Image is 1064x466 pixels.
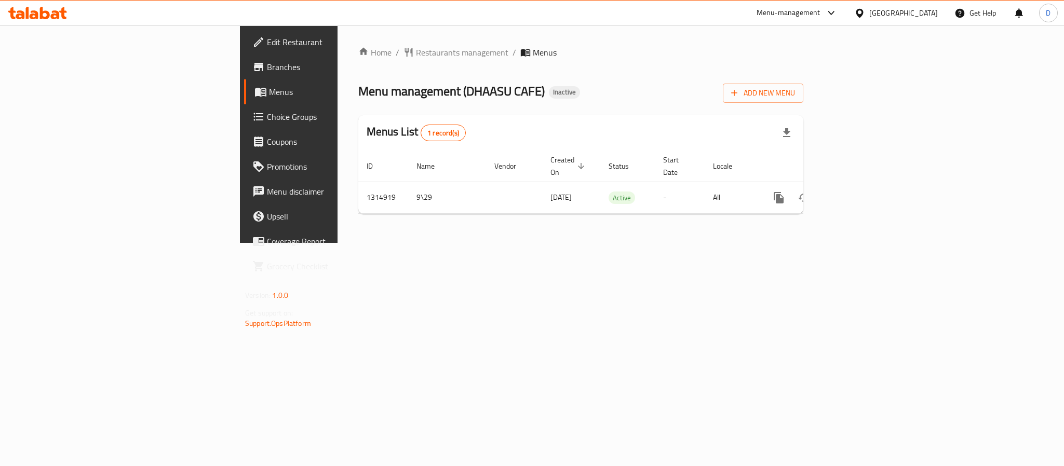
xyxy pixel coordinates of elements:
[513,46,516,59] li: /
[408,182,486,213] td: 9\29
[267,235,409,248] span: Coverage Report
[245,317,311,330] a: Support.OpsPlatform
[731,87,795,100] span: Add New Menu
[766,185,791,210] button: more
[244,229,417,254] a: Coverage Report
[550,154,588,179] span: Created On
[244,179,417,204] a: Menu disclaimer
[358,46,803,59] nav: breadcrumb
[244,254,417,279] a: Grocery Checklist
[244,204,417,229] a: Upsell
[245,289,271,302] span: Version:
[609,192,635,204] span: Active
[494,160,530,172] span: Vendor
[416,160,448,172] span: Name
[244,129,417,154] a: Coupons
[421,128,465,138] span: 1 record(s)
[609,160,642,172] span: Status
[267,61,409,73] span: Branches
[550,190,572,204] span: [DATE]
[869,7,938,19] div: [GEOGRAPHIC_DATA]
[663,154,692,179] span: Start Date
[791,185,816,210] button: Change Status
[272,289,288,302] span: 1.0.0
[267,210,409,223] span: Upsell
[367,160,386,172] span: ID
[267,36,409,48] span: Edit Restaurant
[549,86,580,99] div: Inactive
[267,260,409,272] span: Grocery Checklist
[774,120,799,145] div: Export file
[358,150,874,214] table: enhanced table
[421,125,466,141] div: Total records count
[533,46,557,59] span: Menus
[244,154,417,179] a: Promotions
[244,30,417,54] a: Edit Restaurant
[267,135,409,148] span: Coupons
[358,79,545,103] span: Menu management ( DHAASU CAFE )
[549,88,580,97] span: Inactive
[403,46,508,59] a: Restaurants management
[757,7,820,19] div: Menu-management
[267,160,409,173] span: Promotions
[713,160,746,172] span: Locale
[1046,7,1050,19] span: D
[244,54,417,79] a: Branches
[267,111,409,123] span: Choice Groups
[245,306,293,320] span: Get support on:
[705,182,758,213] td: All
[267,185,409,198] span: Menu disclaimer
[269,86,409,98] span: Menus
[244,104,417,129] a: Choice Groups
[758,150,874,182] th: Actions
[367,124,466,141] h2: Menus List
[723,84,803,103] button: Add New Menu
[416,46,508,59] span: Restaurants management
[244,79,417,104] a: Menus
[655,182,705,213] td: -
